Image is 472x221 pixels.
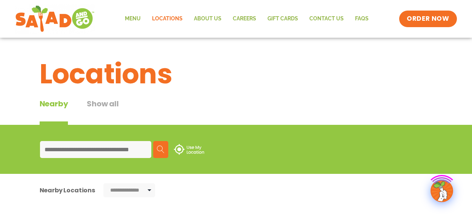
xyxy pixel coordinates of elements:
div: Nearby [40,98,68,125]
img: new-SAG-logo-768×292 [15,4,95,34]
a: Locations [146,10,188,28]
h1: Locations [40,54,433,94]
nav: Menu [119,10,374,28]
span: ORDER NOW [407,14,449,23]
a: GIFT CARDS [262,10,304,28]
div: Nearby Locations [40,186,95,195]
a: ORDER NOW [399,11,457,27]
a: About Us [188,10,227,28]
button: Show all [87,98,118,125]
img: search.svg [157,146,165,153]
a: FAQs [349,10,374,28]
a: Menu [119,10,146,28]
div: Tabbed content [40,98,138,125]
img: use-location.svg [174,144,204,155]
a: Contact Us [304,10,349,28]
a: Careers [227,10,262,28]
